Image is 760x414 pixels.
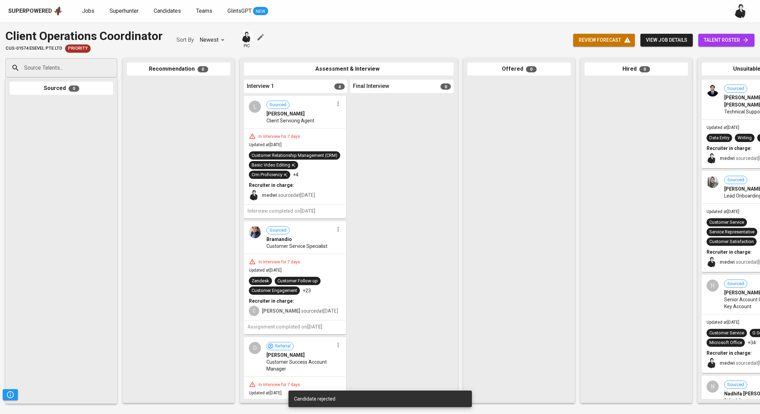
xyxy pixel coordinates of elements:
span: Sourced [724,281,747,287]
b: medwi [720,259,735,265]
b: Recruiter in charge: [707,350,752,356]
button: view job details [640,34,693,47]
div: pic [241,31,253,49]
span: Superhunter [110,8,139,14]
div: In Interview for 7 days [256,382,303,388]
p: +23 [303,287,311,294]
div: Crm Proficiency [252,172,287,178]
span: sourced at [DATE] [262,192,315,198]
h6: Interview completed on [247,208,343,215]
div: Customer Satisfaction [709,239,754,245]
span: 4 [334,83,345,90]
span: talent roster [704,36,749,44]
a: GlintsGPT NEW [227,7,268,16]
span: 0 [197,66,208,72]
span: Sourced [267,227,289,234]
span: Updated at [DATE] [707,125,739,130]
div: N [707,381,719,393]
a: Candidates [154,7,182,16]
div: In Interview for 7 days [256,259,303,265]
span: review forecast [579,36,629,44]
span: Updated at [DATE] [249,391,282,395]
b: Recruiter in charge: [707,145,752,151]
img: medwi@glints.com [734,4,748,18]
div: Data Entry [709,135,729,141]
span: 0 [526,66,537,72]
img: app logo [53,6,63,16]
img: bc17dbe0a2f9eff7db192ae922c5597e.jpg [707,176,719,188]
span: Priority [65,45,91,52]
div: Basic Video Editing [252,162,295,169]
span: Updated at [DATE] [707,320,739,325]
p: +34 [748,339,756,346]
div: Superpowered [8,7,52,15]
div: Zendesk [252,278,269,284]
span: Customer Service Specialist [266,243,327,250]
a: Superpoweredapp logo [8,6,63,16]
span: [DATE] [300,208,315,214]
div: Client Operations Coordinator [6,28,163,44]
span: Final Interview [353,82,389,90]
span: Jobs [82,8,94,14]
span: Updated at [DATE] [249,142,282,147]
span: [PERSON_NAME] [266,352,305,359]
b: Recruiter in charge: [249,298,294,304]
div: L [249,101,261,113]
span: sourced at [DATE] [262,308,338,314]
span: Referral [272,343,293,350]
span: [PERSON_NAME] [266,110,305,117]
span: GlintsGPT [227,8,252,14]
button: review forecast [573,34,635,47]
div: Candidate rejected [294,395,466,402]
b: Recruiter in charge: [707,249,752,255]
span: NEW [253,8,268,15]
span: Customer Success Account Manager [266,359,334,372]
div: Offered [467,62,571,76]
p: +4 [293,171,298,178]
div: New Job received from Demand Team [65,44,91,53]
img: medwi@glints.com [241,32,252,42]
div: Recommendation [127,62,230,76]
img: medwi@glints.com [707,257,717,267]
p: Newest [200,36,219,44]
div: Sourced [10,82,113,95]
div: Microsoft Office [709,340,742,346]
b: medwi [720,360,735,366]
b: medwi [720,155,735,161]
button: Pipeline Triggers [3,389,18,400]
span: Interview 1 [247,82,274,90]
a: talent roster [698,34,754,47]
div: Hired [585,62,688,76]
b: medwi [262,192,277,198]
span: view job details [646,36,687,44]
span: [DATE] [307,324,322,330]
div: Customer Service [709,330,744,336]
div: LSourced[PERSON_NAME]Client Servicing AgentIn Interview for 7 daysUpdated at[DATE]Customer Relati... [244,96,346,219]
span: Updated at [DATE] [249,268,282,273]
span: Teams [196,8,212,14]
img: medwi@glints.com [707,153,717,163]
span: Bramandio [266,236,292,243]
p: Sort By [176,36,194,44]
span: 0 [639,66,650,72]
span: Sourced [724,85,747,92]
img: 0d3e9f04eb2c6a45993771b2cd1f3759.jpg [249,226,261,238]
img: medwi@glints.com [249,190,259,200]
img: 6f322dd6f3f719d213381d493fa21a20.png [707,84,719,97]
div: Customer Engagement [252,287,297,294]
b: [PERSON_NAME] [262,308,300,314]
span: Sourced [267,102,289,108]
div: Newest [200,34,227,47]
img: medwi@glints.com [707,358,717,368]
div: Assessment & Interview [244,62,454,76]
a: Superhunter [110,7,140,16]
div: C [249,306,259,316]
span: Sourced [724,177,747,183]
button: Open [113,67,115,69]
div: H [707,280,719,292]
span: 0 [69,85,79,92]
a: Jobs [82,7,96,16]
span: Client Servicing Agent [266,117,314,124]
span: Updated at [DATE] [707,209,739,214]
div: Customer Service [709,219,744,226]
